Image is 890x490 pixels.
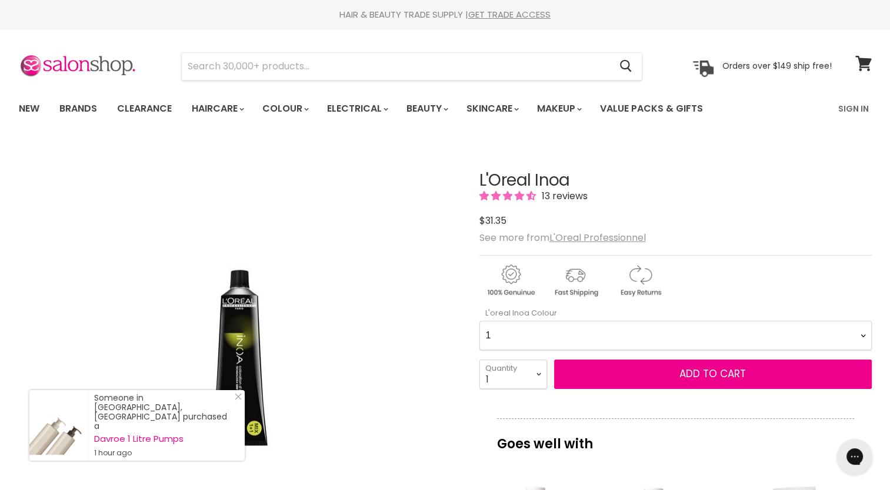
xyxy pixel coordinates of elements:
a: Sign In [831,96,876,121]
a: Haircare [183,96,251,121]
form: Product [181,52,642,80]
svg: Close Icon [235,393,242,400]
button: Add to cart [554,360,872,389]
a: L'Oreal Professionnel [549,231,646,244]
ul: Main menu [10,92,772,126]
a: Makeup [528,96,589,121]
span: See more from [479,231,646,244]
select: Quantity [479,360,547,389]
h1: L'Oreal Inoa [479,172,872,190]
div: HAIR & BEAUTY TRADE SUPPLY | [4,9,886,21]
a: New [10,96,48,121]
a: GET TRADE ACCESS [468,8,551,21]
iframe: Gorgias live chat messenger [831,435,878,478]
a: Skincare [458,96,526,121]
div: Someone in [GEOGRAPHIC_DATA], [GEOGRAPHIC_DATA] purchased a [94,393,233,458]
button: Search [611,53,642,80]
p: Orders over $149 ship free! [722,61,832,71]
a: Visit product page [29,390,88,461]
img: shipping.gif [544,263,606,298]
a: Clearance [108,96,181,121]
a: Brands [51,96,106,121]
a: Close Notification [230,393,242,405]
a: Davroe 1 Litre Pumps [94,434,233,444]
label: L'oreal Inoa Colour [479,307,557,318]
p: Goes well with [497,418,854,457]
a: Colour [254,96,316,121]
span: $31.35 [479,214,506,227]
a: Electrical [318,96,395,121]
a: Value Packs & Gifts [591,96,712,121]
span: 13 reviews [538,189,588,203]
img: genuine.gif [479,263,542,298]
nav: Main [4,92,886,126]
small: 1 hour ago [94,448,233,458]
span: 4.69 stars [479,189,538,203]
span: Add to cart [679,367,746,381]
a: Beauty [398,96,455,121]
img: returns.gif [609,263,671,298]
input: Search [182,53,611,80]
